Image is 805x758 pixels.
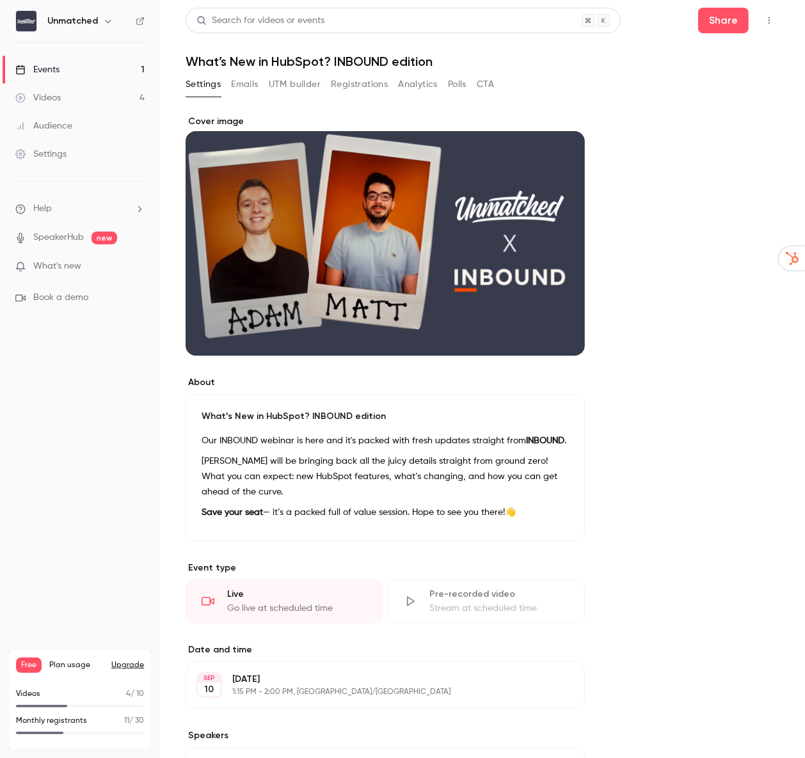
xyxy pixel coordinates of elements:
[16,715,87,727] p: Monthly registrants
[186,74,221,95] button: Settings
[477,74,494,95] button: CTA
[232,687,517,697] p: 1:15 PM - 2:00 PM, [GEOGRAPHIC_DATA]/[GEOGRAPHIC_DATA]
[186,644,585,656] label: Date and time
[49,660,104,670] span: Plan usage
[202,505,569,520] p: — it’s a packed full of value session. Hope to see you there!👋
[231,74,258,95] button: Emails
[33,260,81,273] span: What's new
[186,54,779,69] h1: What’s New in HubSpot? INBOUND edition
[186,115,585,356] section: Cover image
[196,14,324,28] div: Search for videos or events
[15,91,61,104] div: Videos
[47,15,98,28] h6: Unmatched
[398,74,438,95] button: Analytics
[227,602,367,615] div: Go live at scheduled time
[526,436,564,445] strong: INBOUND
[186,115,585,128] label: Cover image
[388,580,585,623] div: Pre-recorded videoStream at scheduled time
[331,74,388,95] button: Registrations
[198,674,221,683] div: SEP
[202,410,569,423] p: What’s New in HubSpot? INBOUND edition
[124,717,129,725] span: 11
[202,433,569,448] p: Our INBOUND webinar is here and it's packed with fresh updates straight from .
[15,63,60,76] div: Events
[111,660,144,670] button: Upgrade
[33,291,88,304] span: Book a demo
[15,120,72,132] div: Audience
[16,658,42,673] span: Free
[186,562,585,574] p: Event type
[186,729,585,742] label: Speakers
[33,231,84,244] a: SpeakerHub
[126,688,144,700] p: / 10
[269,74,321,95] button: UTM builder
[429,588,569,601] div: Pre-recorded video
[15,202,145,216] li: help-dropdown-opener
[33,202,52,216] span: Help
[92,232,117,244] span: new
[186,580,383,623] div: LiveGo live at scheduled time
[202,454,569,500] p: [PERSON_NAME] will be bringing back all the juicy details straight from ground zero! What you can...
[205,683,214,696] p: 10
[124,715,144,727] p: / 30
[448,74,466,95] button: Polls
[232,673,517,686] p: [DATE]
[227,588,367,601] div: Live
[429,602,569,615] div: Stream at scheduled time
[16,11,36,31] img: Unmatched
[698,8,749,33] button: Share
[16,688,40,700] p: Videos
[186,376,585,389] label: About
[15,148,67,161] div: Settings
[126,690,131,698] span: 4
[202,508,263,517] strong: Save your seat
